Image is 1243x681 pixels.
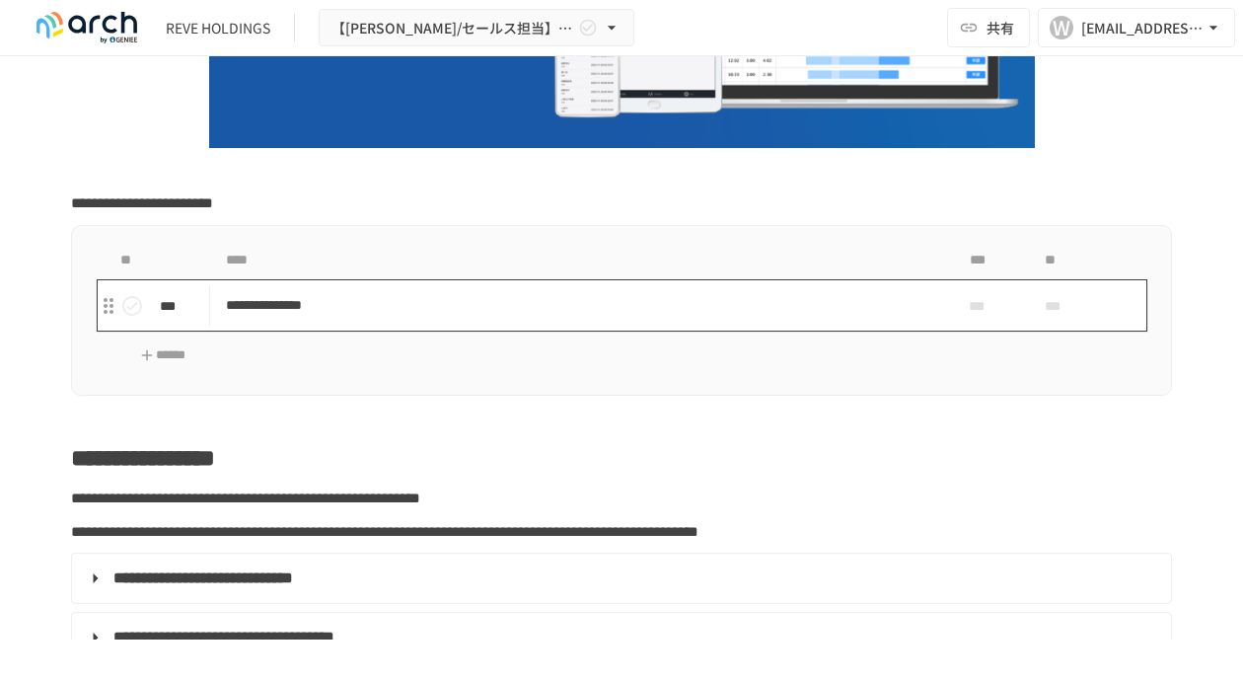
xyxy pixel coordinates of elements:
div: REVE HOLDINGS [166,18,270,38]
button: W[EMAIL_ADDRESS][DOMAIN_NAME] [1038,8,1235,47]
div: [EMAIL_ADDRESS][DOMAIN_NAME] [1081,16,1204,40]
span: 共有 [987,17,1014,38]
button: status [112,286,152,326]
span: 【[PERSON_NAME]/セールス担当】REVE HOLDINGS様_初期設定サポート [331,16,574,40]
button: 共有 [947,8,1030,47]
div: W [1050,16,1073,39]
table: task table [96,242,1148,333]
img: logo-default@2x-9cf2c760.svg [24,12,150,43]
button: 【[PERSON_NAME]/セールス担当】REVE HOLDINGS様_初期設定サポート [319,9,634,47]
